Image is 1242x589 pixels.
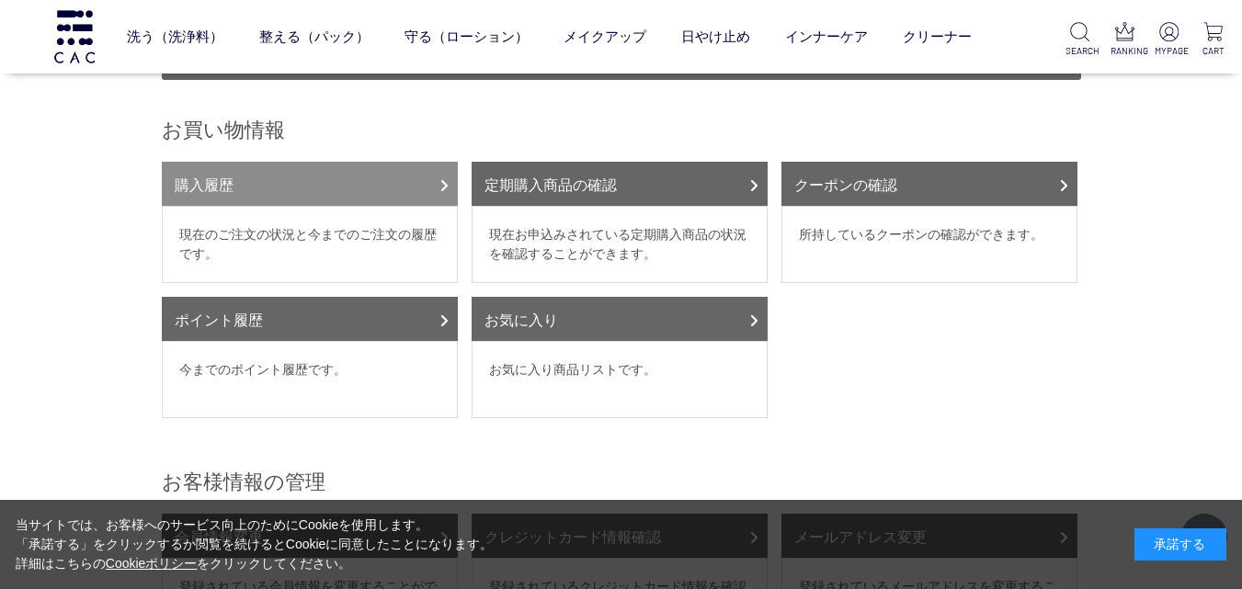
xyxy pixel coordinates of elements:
a: 整える（パック） [259,12,370,61]
h2: お買い物情報 [162,117,1081,143]
dd: 現在お申込みされている定期購入商品の状況を確認することができます。 [472,206,768,283]
a: RANKING [1111,22,1139,58]
p: CART [1199,44,1227,58]
dd: 現在のご注文の状況と今までのご注文の履歴です。 [162,206,458,283]
a: CART [1199,22,1227,58]
a: 洗う（洗浄料） [127,12,223,61]
a: クーポンの確認 [781,162,1077,206]
a: 日やけ止め [681,12,750,61]
a: 定期購入商品の確認 [472,162,768,206]
a: Cookieポリシー [106,556,198,571]
img: logo [51,10,97,62]
a: MYPAGE [1155,22,1183,58]
a: 守る（ローション） [405,12,529,61]
p: SEARCH [1065,44,1094,58]
p: MYPAGE [1155,44,1183,58]
a: メイクアップ [564,12,646,61]
div: 承諾する [1134,528,1226,561]
a: お気に入り [472,297,768,341]
div: 当サイトでは、お客様へのサービス向上のためにCookieを使用します。 「承諾する」をクリックするか閲覧を続けるとCookieに同意したことになります。 詳細はこちらの をクリックしてください。 [16,515,494,573]
a: SEARCH [1065,22,1094,58]
dd: お気に入り商品リストです。 [472,341,768,418]
dd: 所持しているクーポンの確認ができます。 [781,206,1077,283]
a: インナーケア [785,12,868,61]
a: ポイント履歴 [162,297,458,341]
dd: 今までのポイント履歴です。 [162,341,458,418]
a: クリーナー [903,12,972,61]
p: RANKING [1111,44,1139,58]
h2: お客様情報の管理 [162,469,1081,495]
a: 購入履歴 [162,162,458,206]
